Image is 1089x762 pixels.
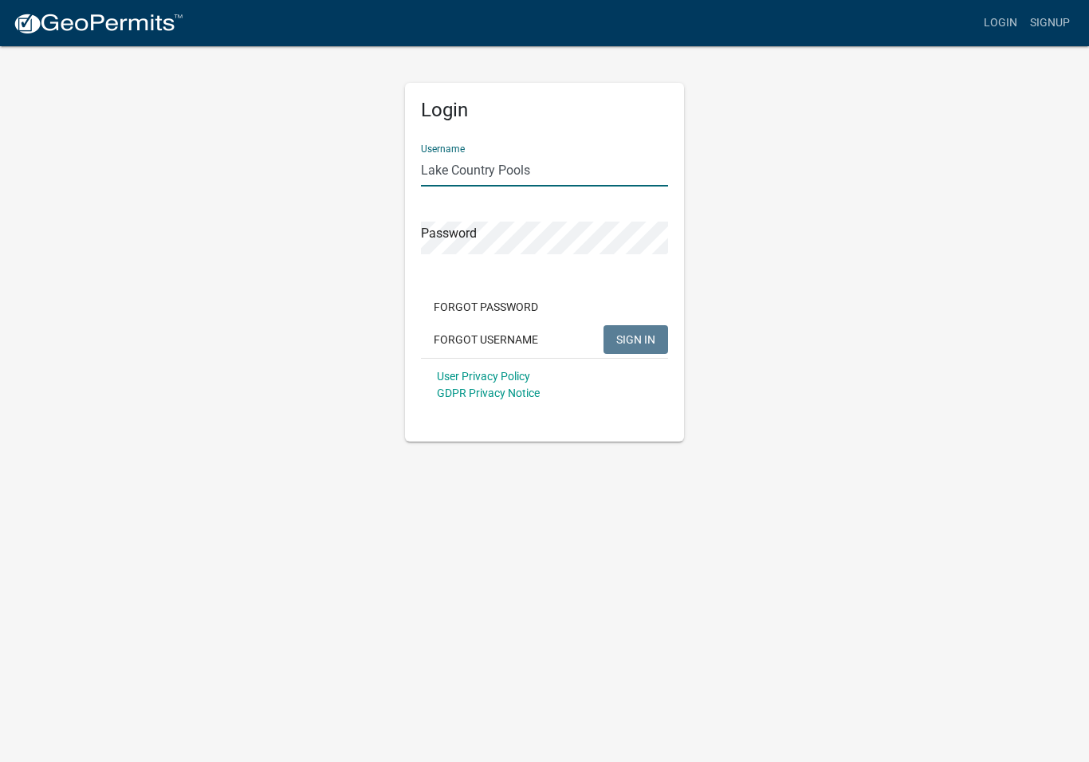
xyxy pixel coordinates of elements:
[437,370,530,383] a: User Privacy Policy
[1024,8,1076,38] a: Signup
[421,325,551,354] button: Forgot Username
[421,99,668,122] h5: Login
[616,332,655,345] span: SIGN IN
[977,8,1024,38] a: Login
[437,387,540,399] a: GDPR Privacy Notice
[421,293,551,321] button: Forgot Password
[603,325,668,354] button: SIGN IN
